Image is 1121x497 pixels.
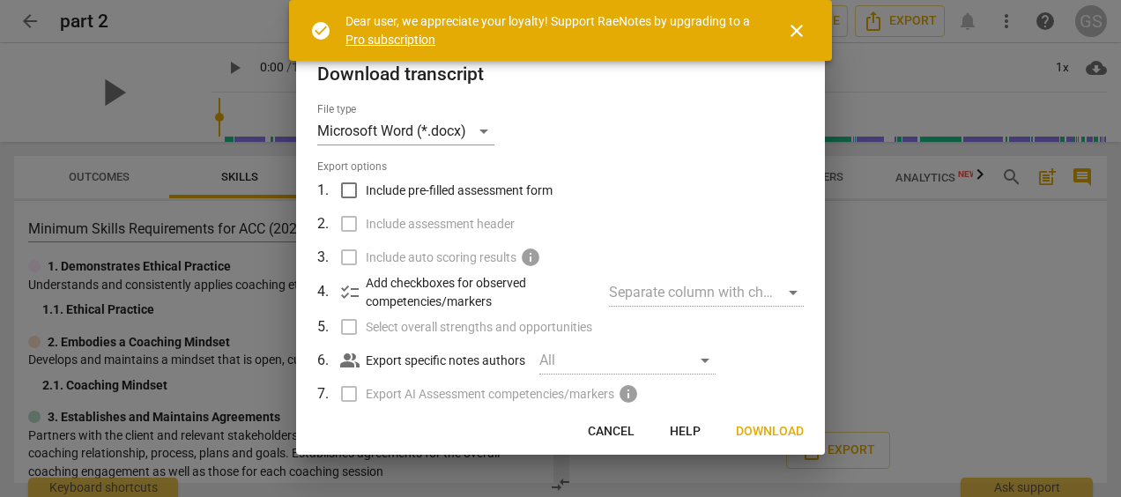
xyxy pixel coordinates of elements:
span: people_alt [339,350,360,371]
td: 4 . [317,274,340,310]
button: Help [656,416,715,448]
div: All [539,346,716,375]
p: Export specific notes authors [366,352,525,370]
span: Download [736,423,804,441]
div: Separate column with check marks [609,278,804,307]
span: Export AI Assessment competencies/markers [366,385,614,404]
label: File type [317,104,356,115]
span: checklist [339,282,360,303]
p: Add checkboxes for observed competencies/markers [366,274,595,310]
span: close [786,20,807,41]
td: 7 . [317,377,340,411]
div: Dear user, we appreciate your loyalty! Support RaeNotes by upgrading to a [345,12,754,48]
span: Upgrade to Teams/Academy plan to implement [520,247,541,268]
td: 6 . [317,344,340,377]
button: Download [722,416,818,448]
button: Cancel [574,416,649,448]
span: Help [670,423,701,441]
span: Include pre-filled assessment form [366,182,553,200]
span: Cancel [588,423,635,441]
a: Pro subscription [345,33,435,47]
span: Include auto scoring results [366,248,516,267]
div: Microsoft Word (*.docx) [317,117,494,145]
td: 2 . [317,207,340,241]
span: Select overall strengths and opportunities [366,318,592,337]
td: 3 . [317,241,340,274]
span: check_circle [310,20,331,41]
td: 5 . [317,310,340,344]
span: Export options [317,159,804,174]
button: Close [776,10,818,52]
span: Purchase a subscription to enable [618,383,639,404]
td: 1 . [317,174,340,207]
h2: Download transcript [317,63,804,85]
span: Include assessment header [366,215,515,234]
